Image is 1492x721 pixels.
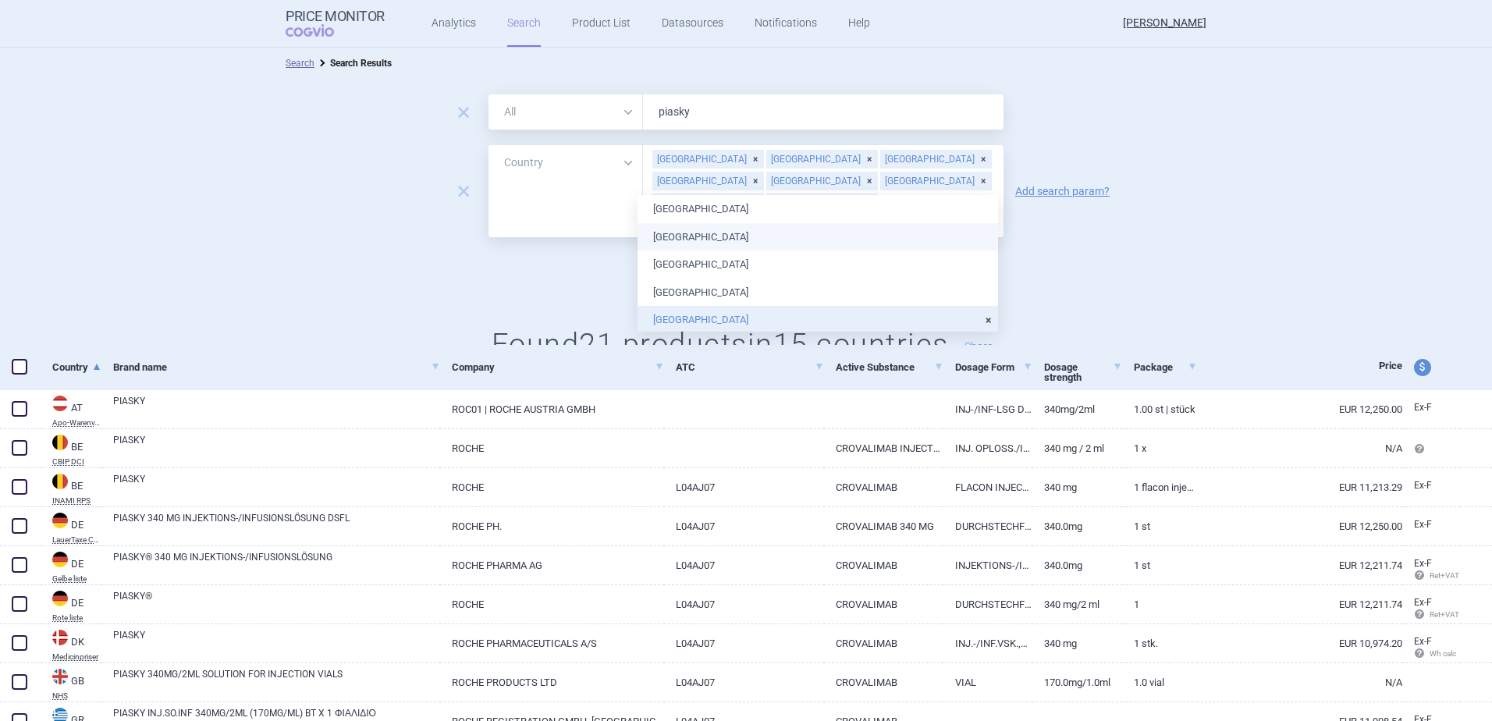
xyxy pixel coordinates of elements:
a: Company [452,348,664,386]
a: PIASKY [113,433,440,461]
a: ATATApo-Warenv.III [41,394,101,427]
a: PIASKY [113,472,440,500]
a: 1 x [1122,429,1197,467]
a: 1.0 vial [1122,663,1197,701]
a: Ex-F [1402,513,1460,537]
a: Active Substance [836,348,943,386]
a: 340MG/2ML [1032,390,1122,428]
a: PIASKY [113,394,440,422]
a: 1 ST [1122,546,1197,584]
a: DEDEGelbe liste [41,550,101,583]
a: CROVALIMAB [824,468,943,506]
a: 1 stk. [1122,624,1197,662]
div: [GEOGRAPHIC_DATA] [652,194,764,212]
a: Search [286,58,314,69]
span: Price [1379,360,1402,371]
a: GBGBNHS [41,667,101,700]
a: L04AJ07 [664,663,824,701]
li: [GEOGRAPHIC_DATA] [638,223,998,251]
img: Germany [52,513,68,528]
a: 340 mg / 2 ml [1032,429,1122,467]
a: L04AJ07 [664,624,824,662]
span: Ex-factory price [1414,519,1432,530]
a: BEBEINAMI RPS [41,472,101,505]
img: Germany [52,552,68,567]
span: Ex-factory price [1414,558,1432,569]
a: INJ.-/INF.VSK.,OPL. [943,624,1033,662]
a: INJEKTIONS-/INFUSIONSLSG. [943,546,1033,584]
li: Search Results [314,55,392,71]
a: PIASKY 340MG/2ML SOLUTION FOR INJECTION VIALS [113,667,440,695]
a: VIAL [943,663,1033,701]
a: INJ-/INF-LSG DSTFL [943,390,1033,428]
a: ROCHE PHARMACEUTICALS A/S [440,624,664,662]
a: ROCHE [440,585,664,623]
a: L04AJ07 [664,507,824,545]
a: L04AJ07 [664,585,824,623]
div: [GEOGRAPHIC_DATA] [880,172,992,190]
a: PIASKY [113,628,440,656]
a: CROVALIMAB [824,663,943,701]
div: [GEOGRAPHIC_DATA] [652,150,764,169]
a: 340 mg/2 ml [1032,585,1122,623]
abbr: INAMI RPS — National Institute for Health Disability Insurance, Belgium. Programme web - Médicame... [52,497,101,505]
a: 340 mg [1032,624,1122,662]
a: N/A [1197,429,1402,467]
a: CROVALIMAB 340 MG [824,507,943,545]
a: L04AJ07 [664,546,824,584]
div: [GEOGRAPHIC_DATA] [880,150,992,169]
a: DKDKMedicinpriser [41,628,101,661]
li: Search [286,55,314,71]
span: Ret+VAT calc [1414,571,1474,580]
a: EUR 12,211.74 [1197,585,1402,623]
abbr: CBIP DCI — Belgian Center for Pharmacotherapeutic Information (CBIP) [52,458,101,466]
abbr: Apo-Warenv.III — Apothekerverlag Warenverzeichnis. Online database developed by the Österreichisc... [52,419,101,427]
a: EUR 12,250.00 [1197,507,1402,545]
a: L04AJ07 [664,468,824,506]
a: ROC01 | ROCHE AUSTRIA GMBH [440,390,664,428]
a: Package [1134,348,1197,386]
a: Add search param? [1015,186,1110,197]
span: Wh calc [1414,649,1456,658]
abbr: Rote liste — Rote liste database by the Federal Association of the Pharmaceutical Industry, Germany. [52,614,101,622]
a: PIASKY 340 MG INJEKTIONS-/INFUSIONSLÖSUNG DSFL [113,511,440,539]
a: CROVALIMAB [824,585,943,623]
abbr: NHS — National Health Services Business Services Authority, Technology Reference data Update Dist... [52,692,101,700]
a: ROCHE PHARMA AG [440,546,664,584]
a: Ex-F Ret+VAT calc [1402,591,1460,627]
li: [GEOGRAPHIC_DATA] [638,279,998,307]
img: United Kingdom [52,669,68,684]
a: N/A [1197,663,1402,701]
a: FLACON INJECTABLE [943,468,1033,506]
a: DURCHSTECHFLASCHEN [943,507,1033,545]
a: PIASKY® [113,589,440,617]
a: Ex-F [1402,396,1460,420]
a: DEDELauerTaxe CGM [41,511,101,544]
a: Price MonitorCOGVIO [286,9,385,38]
a: Brand name [113,348,440,386]
li: [GEOGRAPHIC_DATA] [638,195,998,223]
a: CROVALIMAB INJECTIE/INFUSIE 340 MG / 2 ML [824,429,943,467]
span: COGVIO [286,24,356,37]
a: ROCHE PRODUCTS LTD [440,663,664,701]
div: [GEOGRAPHIC_DATA] [766,172,878,190]
a: 340.0mg [1032,546,1122,584]
a: BEBECBIP DCI [41,433,101,466]
a: DURCHSTECHFLASCHE [943,585,1033,623]
a: Dosage strength [1044,348,1122,396]
img: Belgium [52,474,68,489]
a: DEDERote liste [41,589,101,622]
a: ROCHE [440,429,664,467]
a: 1 flacon injectable 2 mL solution pour perfusion et injection, 170 mg/mL [1122,468,1197,506]
a: Country [52,348,101,386]
a: EUR 11,213.29 [1197,468,1402,506]
a: ATC [676,348,824,386]
abbr: LauerTaxe CGM — Complex database for German drug information provided by commercial provider CGM ... [52,536,101,544]
a: Ex-F Wh calc [1402,630,1460,666]
a: CROVALIMAB [824,624,943,662]
a: EUR 12,211.74 [1197,546,1402,584]
abbr: Gelbe liste — Gelbe Liste online database by Medizinische Medien Informations GmbH (MMI), Germany [52,575,101,583]
a: 170.0mg/1.0ml [1032,663,1122,701]
a: Dosage Form [955,348,1033,386]
li: [GEOGRAPHIC_DATA] [638,250,998,279]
